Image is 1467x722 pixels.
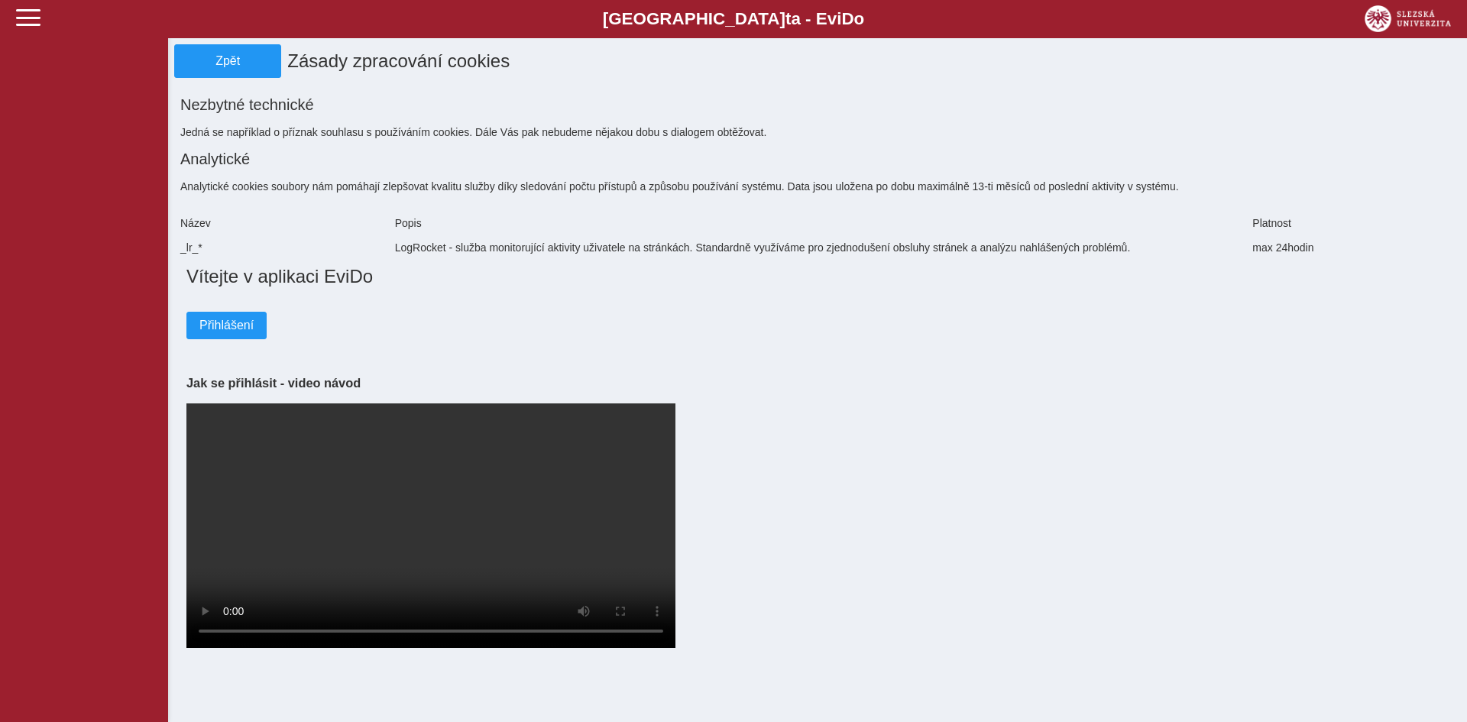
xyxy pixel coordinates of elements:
[389,235,1247,260] div: LogRocket - služba monitorující aktivity uživatele na stránkách. Standardně využíváme pro zjednod...
[1365,5,1451,32] img: logo_web_su.png
[1246,235,1461,260] div: max 24hodin
[841,9,853,28] span: D
[180,96,1455,114] h2: Nezbytné technické
[174,174,1461,199] div: Analytické cookies soubory nám pomáhají zlepšovat kvalitu služby díky sledování počtu přístupů a ...
[174,235,389,260] div: _lr_*
[174,44,281,78] button: Zpět
[174,211,389,235] div: Název
[1246,211,1461,235] div: Platnost
[186,376,1449,390] h3: Jak se přihlásit - video návod
[180,151,1455,168] h2: Analytické
[46,9,1421,29] b: [GEOGRAPHIC_DATA] a - Evi
[186,403,675,648] video: Your browser does not support the video tag.
[199,319,254,332] span: Přihlášení
[785,9,791,28] span: t
[174,120,1461,144] div: Jedná se například o příznak souhlasu s používáním cookies. Dále Vás pak nebudeme nějakou dobu s ...
[186,266,1449,287] h1: Vítejte v aplikaci EviDo
[186,312,267,339] button: Přihlášení
[389,211,1247,235] div: Popis
[854,9,865,28] span: o
[181,54,274,68] span: Zpět
[281,44,1353,78] h1: Zásady zpracování cookies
